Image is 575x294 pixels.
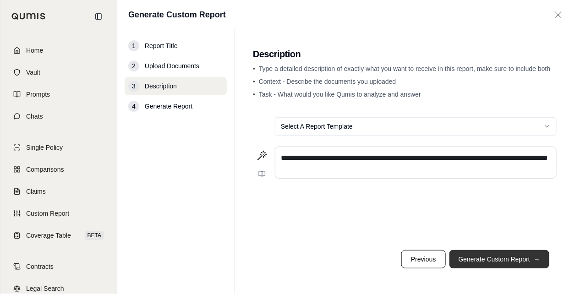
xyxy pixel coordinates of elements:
span: Report Title [145,41,178,50]
a: Vault [6,62,111,82]
span: Context - Describe the documents you uploaded [259,78,396,85]
button: Generate Custom Report→ [449,250,549,268]
span: Coverage Table [26,231,71,240]
div: 1 [128,40,139,51]
span: Description [145,82,177,91]
span: BETA [85,231,104,240]
div: editable markdown [275,147,556,178]
a: Contracts [6,256,111,277]
span: • [253,91,255,98]
a: Custom Report [6,203,111,223]
span: Upload Documents [145,61,199,71]
span: Task - What would you like Qumis to analyze and answer [259,91,421,98]
span: • [253,65,255,72]
span: Comparisons [26,165,64,174]
span: Single Policy [26,143,63,152]
span: Claims [26,187,46,196]
span: → [534,255,540,264]
span: • [253,78,255,85]
a: Home [6,40,111,60]
span: Legal Search [26,284,64,293]
span: Contracts [26,262,54,271]
a: Chats [6,106,111,126]
button: Previous [401,250,445,268]
span: Custom Report [26,209,69,218]
img: Qumis Logo [11,13,46,20]
a: Coverage TableBETA [6,225,111,245]
a: Prompts [6,84,111,104]
a: Single Policy [6,137,111,158]
span: Vault [26,68,40,77]
h1: Generate Custom Report [128,8,226,21]
span: Prompts [26,90,50,99]
div: 3 [128,81,139,92]
span: Home [26,46,43,55]
div: 4 [128,101,139,112]
button: Collapse sidebar [91,9,106,24]
span: Generate Report [145,102,192,111]
span: Chats [26,112,43,121]
span: Type a detailed description of exactly what you want to receive in this report, make sure to incl... [259,65,551,72]
a: Comparisons [6,159,111,180]
h2: Description [253,48,557,60]
div: 2 [128,60,139,71]
a: Claims [6,181,111,201]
